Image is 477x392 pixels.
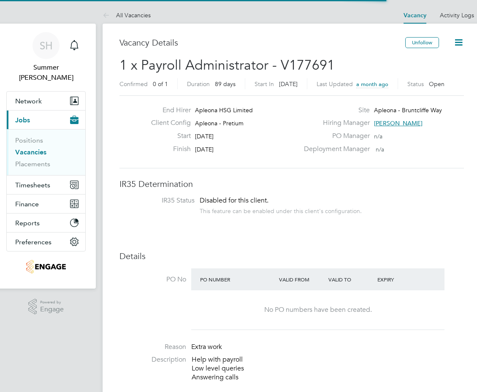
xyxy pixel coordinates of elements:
[7,111,85,129] button: Jobs
[374,119,423,127] span: [PERSON_NAME]
[40,40,53,51] span: SH
[28,299,64,315] a: Powered byEngage
[6,62,86,83] span: Summer Hadden
[7,92,85,110] button: Network
[191,343,222,351] span: Extra work
[103,11,151,19] a: All Vacancies
[15,200,39,208] span: Finance
[144,132,191,141] label: Start
[404,12,426,19] a: Vacancy
[405,37,439,48] button: Unfollow
[215,80,236,88] span: 89 days
[299,119,370,127] label: Hiring Manager
[15,238,51,246] span: Preferences
[7,232,85,251] button: Preferences
[119,178,464,189] h3: IR35 Determination
[7,195,85,213] button: Finance
[7,214,85,232] button: Reports
[40,299,64,306] span: Powered by
[429,80,444,88] span: Open
[299,145,370,154] label: Deployment Manager
[407,80,424,88] label: Status
[15,136,43,144] a: Positions
[374,132,382,140] span: n/a
[200,205,362,215] div: This feature can be enabled under this client's configuration.
[279,80,298,88] span: [DATE]
[255,80,274,88] label: Start In
[195,146,214,153] span: [DATE]
[15,219,40,227] span: Reports
[15,97,42,105] span: Network
[440,11,474,19] a: Activity Logs
[299,106,370,115] label: Site
[119,355,186,364] label: Description
[200,196,268,205] span: Disabled for this client.
[26,260,65,273] img: romaxrecruitment-logo-retina.png
[187,80,210,88] label: Duration
[195,132,214,140] span: [DATE]
[40,306,64,313] span: Engage
[200,305,436,314] div: No PO numbers have been created.
[375,272,425,287] div: Expiry
[144,145,191,154] label: Finish
[119,80,148,88] label: Confirmed
[119,57,335,73] span: 1 x Payroll Administrator - V177691
[6,260,86,273] a: Go to home page
[192,355,464,381] p: Help with payroll Low level queries Answering calls
[119,343,186,351] label: Reason
[119,251,464,262] h3: Details
[119,37,405,48] h3: Vacancy Details
[317,80,353,88] label: Last Updated
[153,80,168,88] span: 0 of 1
[376,146,384,153] span: n/a
[119,275,186,284] label: PO No
[15,116,30,124] span: Jobs
[299,132,370,141] label: PO Manager
[195,119,244,127] span: Apleona - Pretium
[144,106,191,115] label: End Hirer
[128,196,195,205] label: IR35 Status
[15,160,50,168] a: Placements
[144,119,191,127] label: Client Config
[7,129,85,175] div: Jobs
[356,81,388,88] span: a month ago
[15,148,46,156] a: Vacancies
[326,272,376,287] div: Valid To
[195,106,253,114] span: Apleona HSG Limited
[15,181,50,189] span: Timesheets
[277,272,326,287] div: Valid From
[374,106,442,114] span: Apleona - Bruntcliffe Way
[198,272,277,287] div: PO Number
[7,176,85,194] button: Timesheets
[6,32,86,83] a: SHSummer [PERSON_NAME]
